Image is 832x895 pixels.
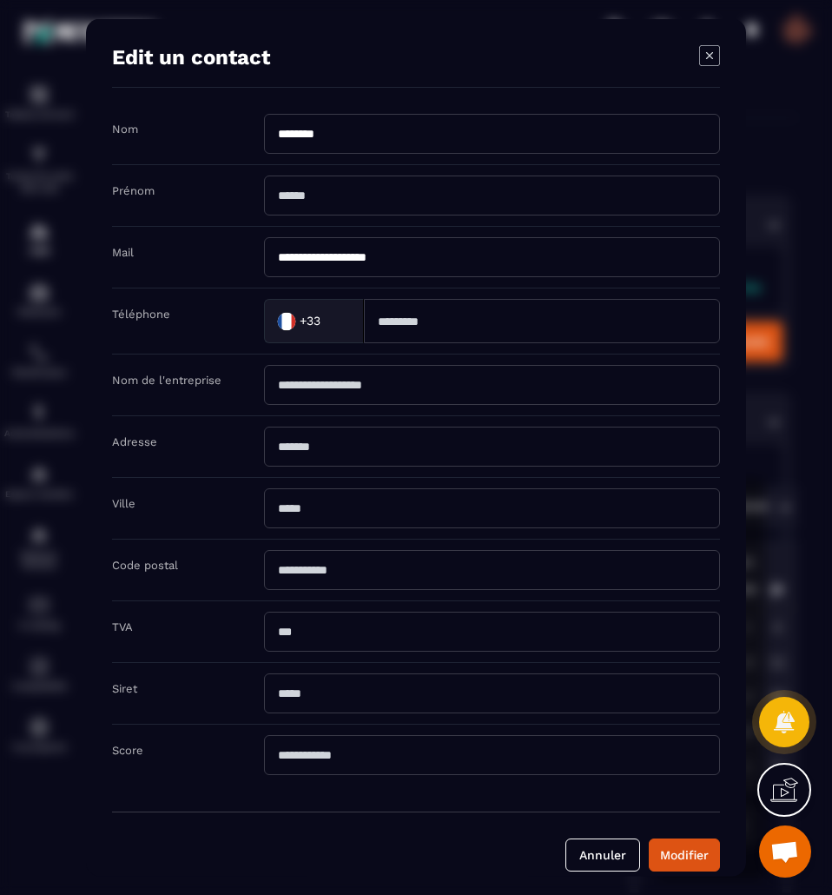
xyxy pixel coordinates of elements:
label: Téléphone [112,308,170,321]
label: Nom [112,123,138,136]
label: Ville [112,497,135,510]
div: Ouvrir le chat [759,825,811,878]
label: Prénom [112,184,155,197]
label: Mail [112,246,134,259]
h4: Edit un contact [112,45,270,70]
img: Country Flag [269,303,304,338]
span: +33 [300,312,320,329]
div: Search for option [264,299,364,343]
label: Score [112,744,143,757]
label: Nom de l'entreprise [112,374,221,387]
label: Code postal [112,559,178,572]
button: Modifier [649,839,720,872]
input: Search for option [324,308,346,334]
label: Siret [112,682,137,695]
label: TVA [112,620,133,633]
button: Annuler [565,839,640,872]
label: Adresse [112,435,157,448]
